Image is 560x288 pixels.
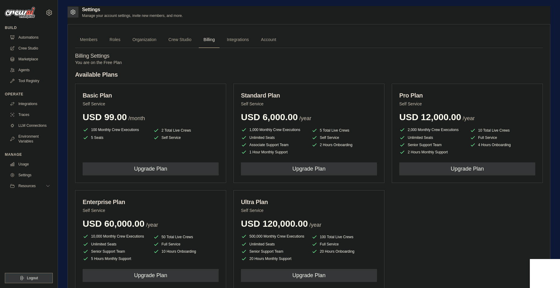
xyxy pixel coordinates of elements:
[7,132,53,146] a: Environment Variables
[153,127,219,133] li: 2 Total Live Crews
[7,43,53,53] a: Crew Studio
[241,112,298,122] span: USD 6,000.00
[312,142,377,148] li: 2 Hours Onboarding
[83,269,219,282] button: Upgrade Plan
[241,91,377,100] h3: Standard Plan
[164,32,196,48] a: Crew Studio
[399,135,465,141] li: Unlimited Seats
[83,233,148,240] li: 10,000 Monthly Crew Executions
[18,184,36,188] span: Resources
[7,181,53,191] button: Resources
[153,248,219,254] li: 10 Hours Onboarding
[470,127,536,133] li: 10 Total Live Crews
[241,256,307,262] li: 20 Hours Monthly Support
[530,259,560,288] iframe: Chat Widget
[241,149,307,155] li: 1 Hour Monthly Support
[82,6,183,13] h2: Settings
[312,127,377,133] li: 5 Total Live Crews
[199,32,220,48] a: Billing
[7,76,53,86] a: Tool Registry
[241,233,307,240] li: 500,000 Monthly Crew Executions
[83,207,219,213] p: Self Service
[7,54,53,64] a: Marketplace
[312,248,377,254] li: 20 Hours Onboarding
[299,115,311,121] span: /year
[5,7,35,18] img: Logo
[83,162,219,175] button: Upgrade Plan
[83,101,219,107] p: Self Service
[312,135,377,141] li: Self Service
[241,241,307,247] li: Unlimited Seats
[399,101,535,107] p: Self Service
[241,142,307,148] li: Associate Support Team
[241,198,377,206] h3: Ultra Plan
[241,162,377,175] button: Upgrade Plan
[83,241,148,247] li: Unlimited Seats
[241,126,307,133] li: 1,000 Monthly Crew Executions
[7,110,53,120] a: Traces
[463,115,475,121] span: /year
[83,112,127,122] span: USD 99.00
[470,135,536,141] li: Full Service
[470,142,536,148] li: 4 Hours Onboarding
[241,219,308,229] span: USD 120,000.00
[83,126,148,133] li: 100 Monthly Crew Executions
[309,222,321,228] span: /year
[75,32,102,48] a: Members
[256,32,281,48] a: Account
[153,234,219,240] li: 50 Total Live Crews
[7,99,53,109] a: Integrations
[75,53,543,59] h4: Billing Settings
[75,70,543,79] h4: Available Plans
[312,234,377,240] li: 100 Total Live Crews
[7,121,53,130] a: LLM Connections
[222,32,254,48] a: Integrations
[105,32,125,48] a: Roles
[241,135,307,141] li: Unlimited Seats
[7,33,53,42] a: Automations
[146,222,158,228] span: /year
[399,142,465,148] li: Senior Support Team
[399,149,465,155] li: 2 Hours Monthly Support
[27,276,38,280] span: Logout
[5,92,53,97] div: Operate
[83,256,148,262] li: 5 Hours Monthly Support
[128,115,145,121] span: /month
[83,248,148,254] li: Senior Support Team
[399,162,535,175] button: Upgrade Plan
[5,273,53,283] button: Logout
[83,91,219,100] h3: Basic Plan
[75,59,543,66] p: You are on the Free Plan
[241,101,377,107] p: Self Service
[7,159,53,169] a: Usage
[153,135,219,141] li: Self Service
[399,91,535,100] h3: Pro Plan
[5,25,53,30] div: Build
[241,248,307,254] li: Senior Support Team
[399,112,461,122] span: USD 12,000.00
[241,207,377,213] p: Self Service
[153,241,219,247] li: Full Service
[5,152,53,157] div: Manage
[83,198,219,206] h3: Enterprise Plan
[128,32,161,48] a: Organization
[82,13,183,18] p: Manage your account settings, invite new members, and more.
[399,126,465,133] li: 2,000 Monthly Crew Executions
[83,219,144,229] span: USD 60,000.00
[241,269,377,282] button: Upgrade Plan
[7,65,53,75] a: Agents
[7,170,53,180] a: Settings
[83,135,148,141] li: 5 Seats
[312,241,377,247] li: Full Service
